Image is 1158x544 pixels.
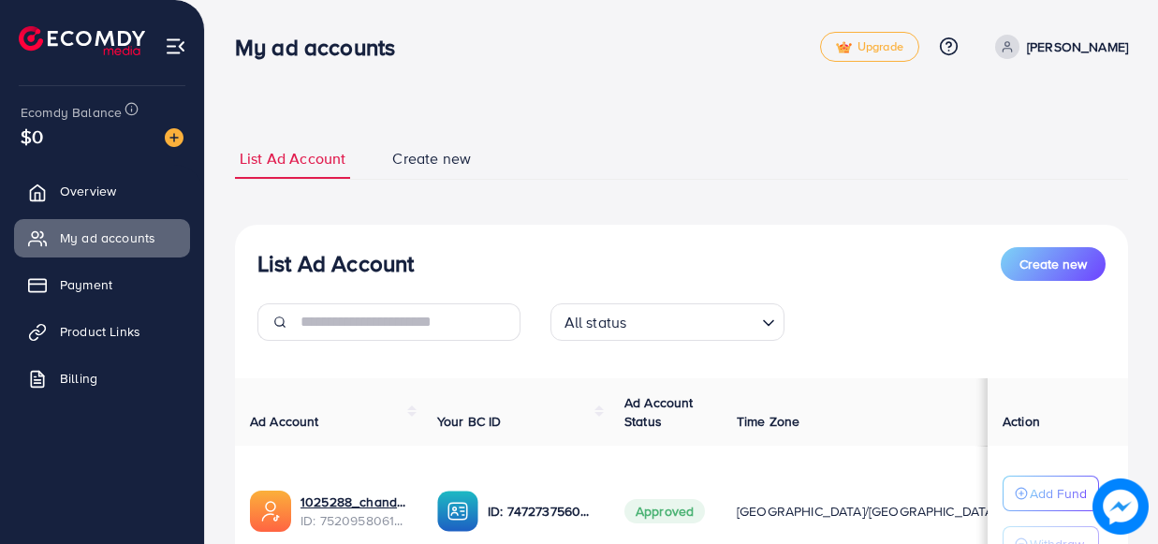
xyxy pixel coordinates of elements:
[488,500,594,522] p: ID: 7472737560574476289
[235,34,410,61] h3: My ad accounts
[737,502,997,521] span: [GEOGRAPHIC_DATA]/[GEOGRAPHIC_DATA]
[19,26,145,55] img: logo
[14,266,190,303] a: Payment
[250,491,291,532] img: ic-ads-acc.e4c84228.svg
[165,36,186,57] img: menu
[1019,255,1087,273] span: Create new
[21,123,43,150] span: $0
[1030,482,1087,505] p: Add Fund
[437,412,502,431] span: Your BC ID
[988,35,1128,59] a: [PERSON_NAME]
[836,40,903,54] span: Upgrade
[1003,412,1040,431] span: Action
[14,313,190,350] a: Product Links
[820,32,919,62] a: tickUpgrade
[60,369,97,388] span: Billing
[14,172,190,210] a: Overview
[1092,478,1149,535] img: image
[624,499,705,523] span: Approved
[300,511,407,530] span: ID: 7520958061609271313
[632,305,754,336] input: Search for option
[240,148,345,169] span: List Ad Account
[21,103,122,122] span: Ecomdy Balance
[60,182,116,200] span: Overview
[1027,36,1128,58] p: [PERSON_NAME]
[561,309,631,336] span: All status
[257,250,414,277] h3: List Ad Account
[1003,476,1099,511] button: Add Fund
[550,303,784,341] div: Search for option
[836,41,852,54] img: tick
[300,493,407,511] a: 1025288_chandsitara 2_1751109521773
[624,393,694,431] span: Ad Account Status
[300,493,407,531] div: <span class='underline'>1025288_chandsitara 2_1751109521773</span></br>7520958061609271313
[14,219,190,257] a: My ad accounts
[60,228,155,247] span: My ad accounts
[437,491,478,532] img: ic-ba-acc.ded83a64.svg
[60,322,140,341] span: Product Links
[737,412,799,431] span: Time Zone
[14,360,190,397] a: Billing
[392,148,471,169] span: Create new
[165,128,183,147] img: image
[250,412,319,431] span: Ad Account
[1001,247,1106,281] button: Create new
[60,275,112,294] span: Payment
